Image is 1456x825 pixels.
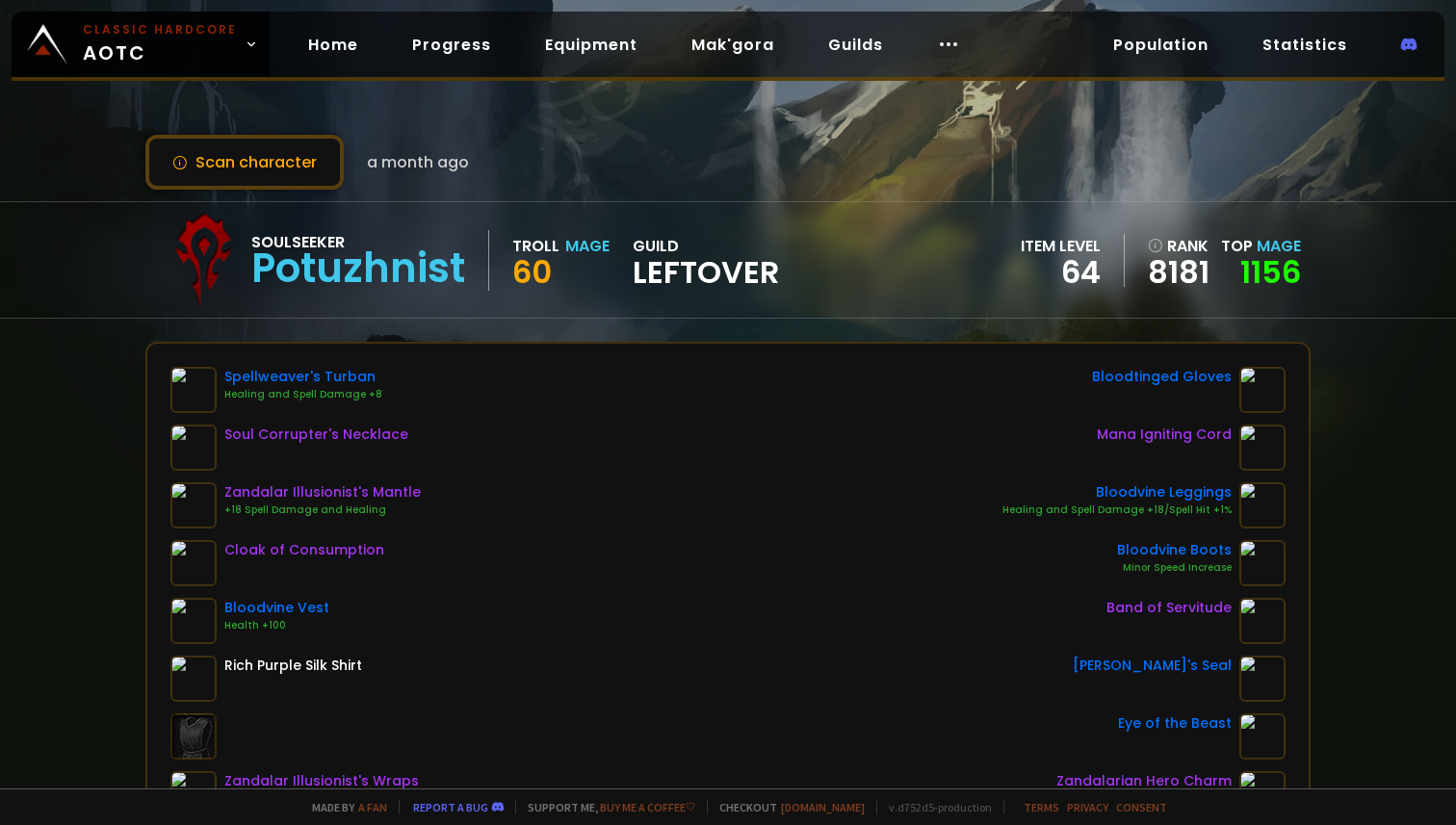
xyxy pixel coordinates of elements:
span: a month ago [367,150,469,174]
div: Soulseeker [251,230,465,254]
img: item-19876 [170,425,217,471]
img: item-22721 [1239,598,1286,644]
img: item-19929 [1239,367,1286,413]
a: [DOMAIN_NAME] [781,800,865,814]
img: item-22267 [170,367,217,413]
div: Troll [512,234,559,258]
a: 1156 [1240,250,1301,294]
div: Mana Igniting Cord [1097,425,1232,445]
span: Checkout [707,800,865,814]
div: item level [1021,234,1101,258]
div: Mage [565,234,610,258]
span: Support me, [515,800,695,814]
a: Equipment [530,25,653,64]
a: Buy me a coffee [600,800,695,814]
div: Bloodvine Leggings [1002,482,1232,503]
span: v. d752d5 - production [876,800,992,814]
img: item-19857 [170,540,217,586]
div: Top [1221,234,1301,258]
div: Zandalarian Hero Charm [1056,771,1232,791]
span: Made by [300,800,387,814]
img: item-19683 [1239,482,1286,529]
div: Healing and Spell Damage +18/Spell Hit +1% [1002,503,1232,518]
div: Potuzhnist [251,254,465,283]
img: item-19684 [1239,540,1286,586]
a: Consent [1116,800,1167,814]
div: Minor Speed Increase [1117,560,1232,576]
span: Mage [1257,235,1301,257]
div: Cloak of Consumption [224,540,384,560]
button: Scan character [145,135,344,190]
img: item-19893 [1239,656,1286,702]
a: Classic HardcoreAOTC [12,12,270,77]
img: item-19845 [170,482,217,529]
a: Privacy [1067,800,1108,814]
div: Health +100 [224,618,329,633]
span: AOTC [83,21,237,67]
div: Zandalar Illusionist's Mantle [224,482,421,503]
div: Eye of the Beast [1118,713,1232,734]
a: Home [293,25,374,64]
a: Statistics [1247,25,1363,64]
a: Terms [1024,800,1059,814]
div: Healing and Spell Damage +8 [224,387,382,402]
div: Soul Corrupter's Necklace [224,425,408,445]
div: guild [633,234,779,287]
img: item-4335 [170,656,217,702]
div: Bloodvine Vest [224,598,329,618]
a: a fan [358,800,387,814]
a: 8181 [1148,258,1209,287]
div: Rich Purple Silk Shirt [224,656,362,676]
a: Mak'gora [676,25,790,64]
span: LEFTOVER [633,258,779,287]
img: item-19136 [1239,425,1286,471]
div: rank [1148,234,1209,258]
a: Guilds [813,25,898,64]
a: Progress [397,25,507,64]
div: Spellweaver's Turban [224,367,382,387]
div: Band of Servitude [1106,598,1232,618]
div: Bloodvine Boots [1117,540,1232,560]
div: 64 [1021,258,1101,287]
span: 60 [512,250,552,294]
img: item-13968 [1239,713,1286,760]
div: [PERSON_NAME]'s Seal [1073,656,1232,676]
a: Population [1098,25,1224,64]
small: Classic Hardcore [83,21,237,39]
div: Bloodtinged Gloves [1092,367,1232,387]
a: Report a bug [413,800,488,814]
img: item-19682 [170,598,217,644]
div: Zandalar Illusionist's Wraps [224,771,419,791]
div: +18 Spell Damage and Healing [224,503,421,518]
